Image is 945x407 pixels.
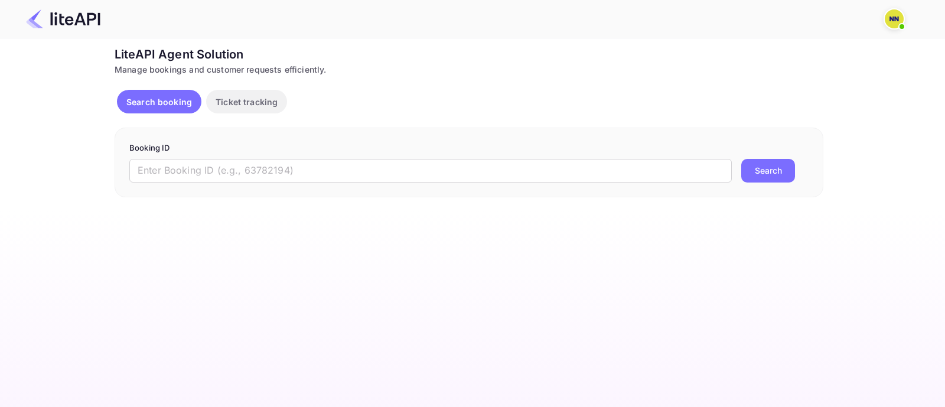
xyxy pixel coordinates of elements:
[129,159,732,183] input: Enter Booking ID (e.g., 63782194)
[885,9,904,28] img: N/A N/A
[741,159,795,183] button: Search
[26,9,100,28] img: LiteAPI Logo
[115,45,823,63] div: LiteAPI Agent Solution
[216,96,278,108] p: Ticket tracking
[115,63,823,76] div: Manage bookings and customer requests efficiently.
[126,96,192,108] p: Search booking
[129,142,809,154] p: Booking ID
